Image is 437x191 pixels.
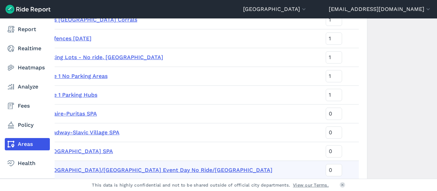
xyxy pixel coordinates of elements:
[43,73,108,79] a: Zone 1 No Parking Areas
[5,42,50,55] a: Realtime
[5,138,50,150] a: Areas
[43,54,163,60] a: Parking Lots - No ride, [GEOGRAPHIC_DATA]
[5,81,50,93] a: Analyze
[43,129,119,136] a: Broadway-Slavic Village SPA
[5,119,50,131] a: Policy
[43,92,97,98] a: Zone 1 Parking Hubs
[5,100,50,112] a: Fees
[293,182,329,188] a: View our Terms.
[43,110,97,117] a: Bellaire-Puritas SPA
[5,23,50,36] a: Report
[43,35,91,42] a: Geofences [DATE]
[5,157,50,169] a: Health
[43,16,137,23] a: Flats [GEOGRAPHIC_DATA] Corrals
[43,148,113,154] a: [GEOGRAPHIC_DATA] SPA
[5,5,51,14] img: Ride Report
[329,5,432,13] button: [EMAIL_ADDRESS][DOMAIN_NAME]
[243,5,307,13] button: [GEOGRAPHIC_DATA]
[43,167,272,173] a: [GEOGRAPHIC_DATA]/[GEOGRAPHIC_DATA] Event Day No Ride/[GEOGRAPHIC_DATA]
[5,62,50,74] a: Heatmaps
